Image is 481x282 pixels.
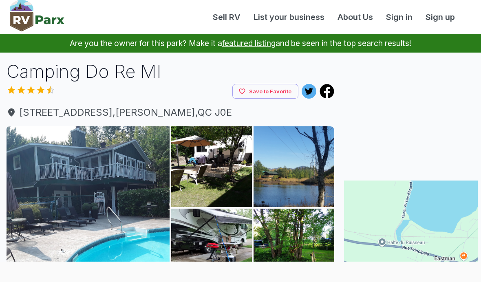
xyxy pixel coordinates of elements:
[331,11,380,23] a: About Us
[7,105,334,120] span: [STREET_ADDRESS] , [PERSON_NAME] , QC J0E
[344,59,478,161] iframe: Advertisement
[7,59,334,84] h1: Camping Do Re MI
[171,126,252,207] img: AAcXr8paC68eLg6_z60DzKkxFKqUmcqwLjx7Hv_VEw8m5aHWkfTb1gp4Y_DSkmgsootP2My6FMjfc0BpDi6xGgBT_wMRFqUk5...
[254,126,334,207] img: AAcXr8pw-TlDXZ5Ru1hq3mXopG1vmDHSB83pW-ewkRIZXFrBGd6XNEDpFwNf7Pw5fANF13JqhQtBFcZeSip-4yRfPJJwgqzL8...
[232,84,298,99] button: Save to Favorite
[247,11,331,23] a: List your business
[206,11,247,23] a: Sell RV
[380,11,419,23] a: Sign in
[222,38,276,48] a: featured listing
[10,34,471,53] p: Are you the owner for this park? Make it a and be seen in the top search results!
[419,11,461,23] a: Sign up
[7,105,334,120] a: [STREET_ADDRESS],[PERSON_NAME],QC J0E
